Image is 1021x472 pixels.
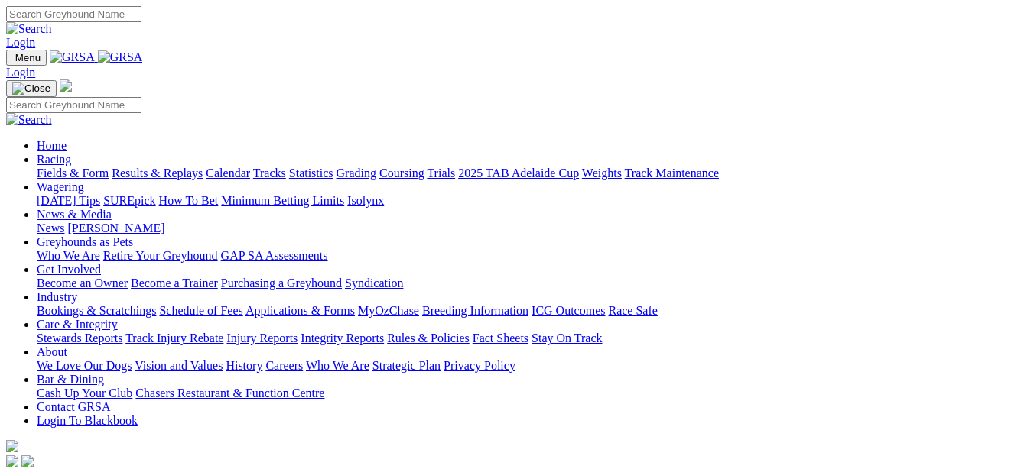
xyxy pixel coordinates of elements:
[50,50,95,64] img: GRSA
[6,36,35,49] a: Login
[37,373,104,386] a: Bar & Dining
[37,166,1015,180] div: Racing
[301,331,384,344] a: Integrity Reports
[37,139,67,152] a: Home
[37,221,1015,235] div: News & Media
[37,276,1015,290] div: Get Involved
[6,22,52,36] img: Search
[306,359,369,372] a: Who We Are
[473,331,528,344] a: Fact Sheets
[112,166,203,179] a: Results & Replays
[37,304,1015,318] div: Industry
[37,304,156,317] a: Bookings & Scratchings
[221,249,328,262] a: GAP SA Assessments
[37,235,133,248] a: Greyhounds as Pets
[6,440,18,452] img: logo-grsa-white.png
[37,194,100,207] a: [DATE] Tips
[372,359,441,372] a: Strategic Plan
[125,331,223,344] a: Track Injury Rebate
[422,304,528,317] a: Breeding Information
[37,290,77,303] a: Industry
[159,304,242,317] a: Schedule of Fees
[37,249,100,262] a: Who We Are
[37,400,110,413] a: Contact GRSA
[245,304,355,317] a: Applications & Forms
[21,455,34,467] img: twitter.svg
[347,194,384,207] a: Isolynx
[37,331,122,344] a: Stewards Reports
[103,194,155,207] a: SUREpick
[103,249,218,262] a: Retire Your Greyhound
[358,304,419,317] a: MyOzChase
[206,166,250,179] a: Calendar
[37,359,1015,373] div: About
[135,386,324,399] a: Chasers Restaurant & Function Centre
[532,331,602,344] a: Stay On Track
[532,304,605,317] a: ICG Outcomes
[135,359,223,372] a: Vision and Values
[582,166,622,179] a: Weights
[37,263,101,276] a: Get Involved
[253,166,286,179] a: Tracks
[337,166,376,179] a: Grading
[37,208,112,221] a: News & Media
[6,80,57,97] button: Toggle navigation
[6,113,52,127] img: Search
[67,221,164,234] a: [PERSON_NAME]
[265,359,303,372] a: Careers
[444,359,515,372] a: Privacy Policy
[625,166,719,179] a: Track Maintenance
[37,194,1015,208] div: Wagering
[37,345,67,358] a: About
[226,359,262,372] a: History
[37,318,118,331] a: Care & Integrity
[221,194,344,207] a: Minimum Betting Limits
[427,166,455,179] a: Trials
[60,79,72,92] img: logo-grsa-white.png
[37,153,71,166] a: Racing
[37,276,128,289] a: Become an Owner
[37,359,132,372] a: We Love Our Dogs
[37,386,132,399] a: Cash Up Your Club
[6,6,141,22] input: Search
[37,221,64,234] a: News
[6,97,141,113] input: Search
[387,331,470,344] a: Rules & Policies
[226,331,298,344] a: Injury Reports
[379,166,424,179] a: Coursing
[458,166,579,179] a: 2025 TAB Adelaide Cup
[37,180,84,193] a: Wagering
[345,276,403,289] a: Syndication
[37,331,1015,345] div: Care & Integrity
[159,194,219,207] a: How To Bet
[37,386,1015,400] div: Bar & Dining
[289,166,333,179] a: Statistics
[608,304,657,317] a: Race Safe
[98,50,143,64] img: GRSA
[6,66,35,79] a: Login
[6,50,47,66] button: Toggle navigation
[15,52,41,63] span: Menu
[6,455,18,467] img: facebook.svg
[37,414,138,427] a: Login To Blackbook
[37,249,1015,263] div: Greyhounds as Pets
[131,276,218,289] a: Become a Trainer
[221,276,342,289] a: Purchasing a Greyhound
[37,166,109,179] a: Fields & Form
[12,82,50,95] img: Close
